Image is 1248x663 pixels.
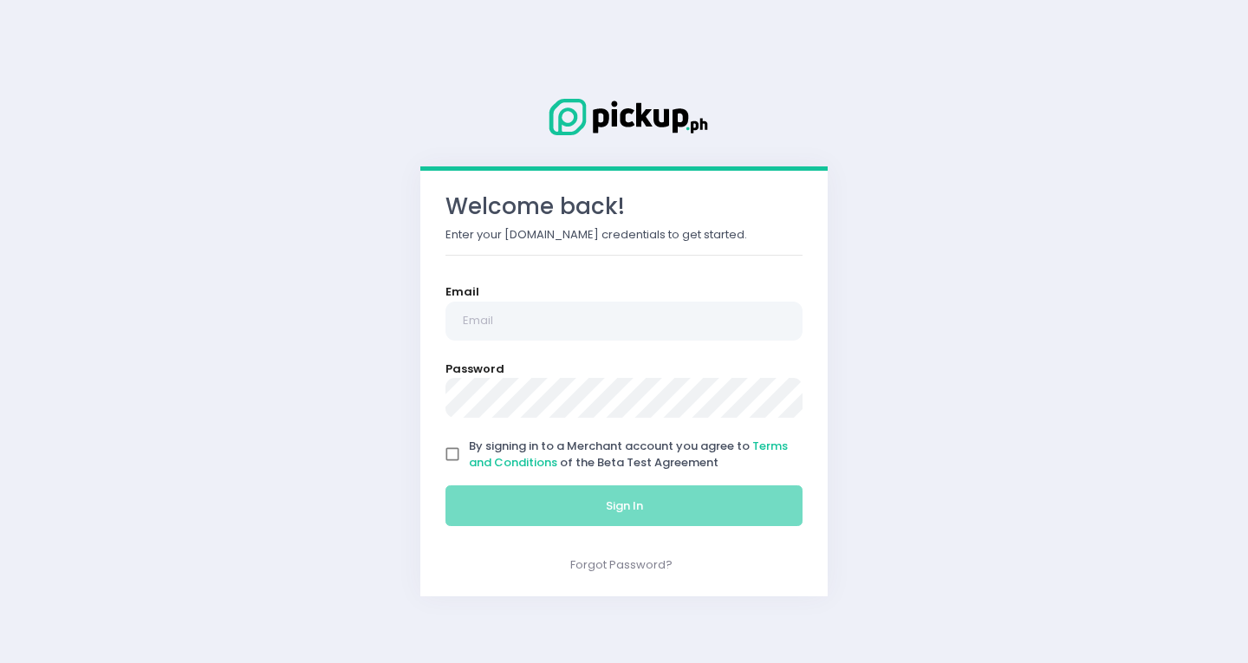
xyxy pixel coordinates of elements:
span: Sign In [606,497,643,514]
span: By signing in to a Merchant account you agree to of the Beta Test Agreement [469,438,788,471]
button: Sign In [445,485,803,527]
img: Logo [537,95,711,139]
input: Email [445,302,803,341]
label: Password [445,361,504,378]
a: Terms and Conditions [469,438,788,471]
a: Forgot Password? [570,556,673,573]
p: Enter your [DOMAIN_NAME] credentials to get started. [445,226,803,244]
label: Email [445,283,479,301]
h3: Welcome back! [445,193,803,220]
